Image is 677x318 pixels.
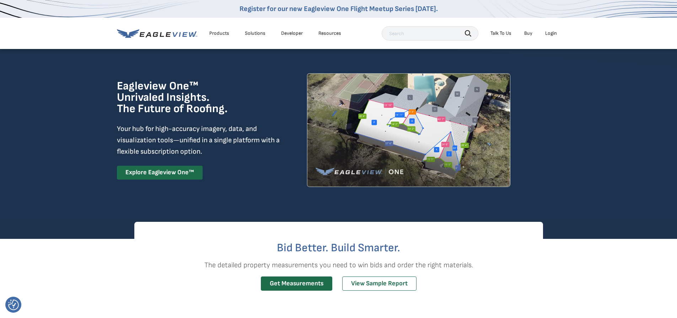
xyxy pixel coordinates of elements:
a: Get Measurements [261,276,332,291]
div: Talk To Us [490,30,511,37]
div: Products [209,30,229,37]
h2: Bid Better. Build Smarter. [134,242,543,254]
div: Solutions [245,30,265,37]
button: Consent Preferences [8,300,19,310]
a: Register for our new Eagleview One Flight Meetup Series [DATE]. [240,5,438,13]
input: Search [382,26,478,40]
h1: Eagleview One™ Unrivaled Insights. The Future of Roofing. [117,81,264,115]
a: View Sample Report [342,276,417,291]
a: Developer [281,30,303,37]
div: Login [545,30,557,37]
p: The detailed property measurements you need to win bids and order the right materials. [134,259,543,271]
a: Explore Eagleview One™ [117,166,203,180]
div: Resources [318,30,341,37]
img: Revisit consent button [8,300,19,310]
a: Buy [524,30,532,37]
p: Your hub for high-accuracy imagery, data, and visualization tools—unified in a single platform wi... [117,123,281,157]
